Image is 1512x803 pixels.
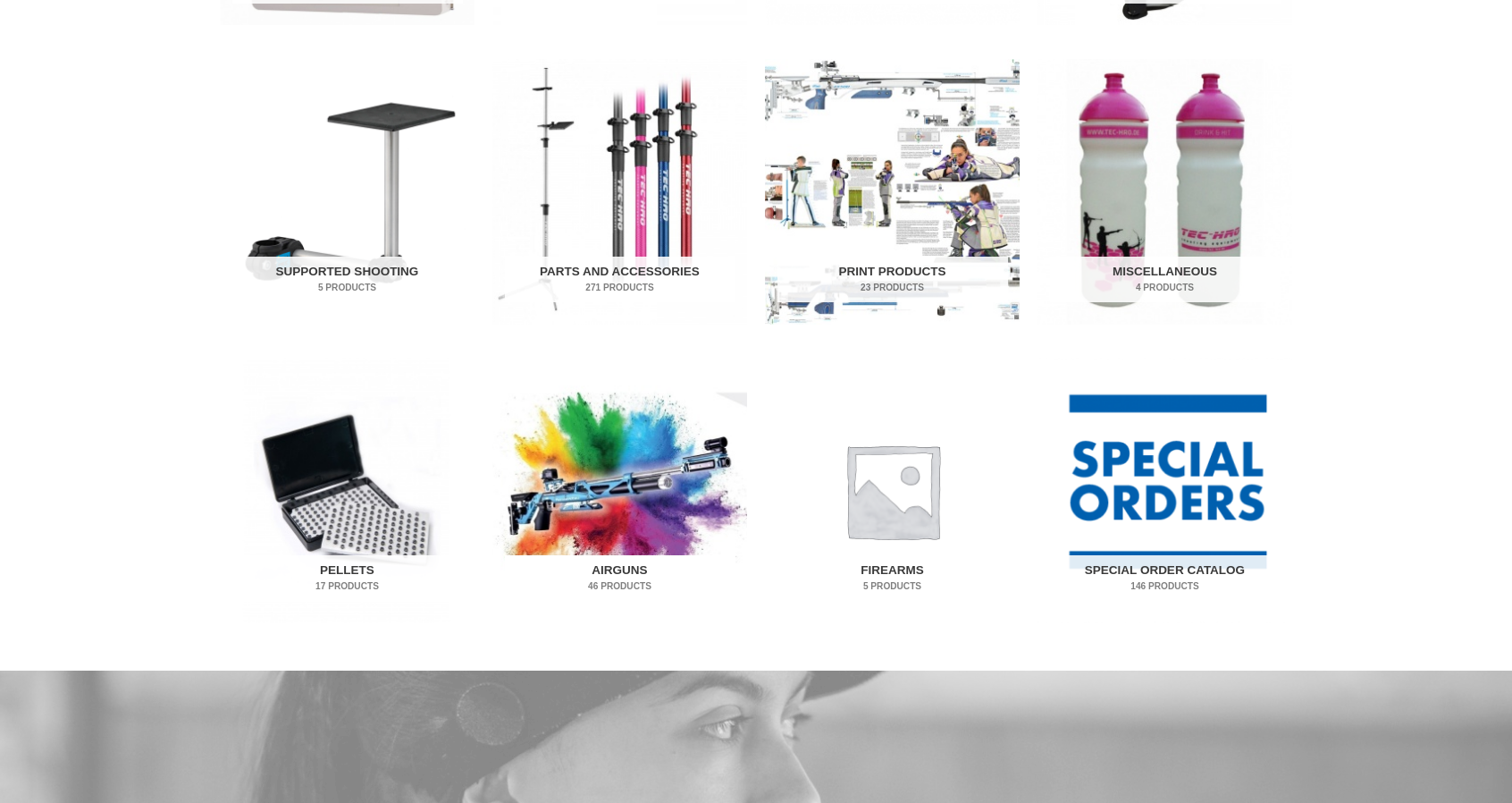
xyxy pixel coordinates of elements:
h2: Airguns [505,555,735,602]
mark: 5 Products [777,579,1008,593]
h2: Special Order Catalog [1050,555,1281,602]
mark: 17 Products [232,579,463,593]
a: Visit product category Miscellaneous [1037,59,1292,325]
img: Special Order Catalog [1037,358,1292,623]
img: Firearms [765,358,1020,623]
a: Visit product category Pellets [220,358,475,623]
img: Pellets [220,358,475,623]
a: Visit product category Firearms [765,358,1020,623]
img: Supported Shooting [220,59,475,325]
h2: Print Products [777,257,1008,303]
img: Parts and Accessories [492,59,747,325]
mark: 146 Products [1050,579,1281,593]
a: Visit product category Print Products [765,59,1020,325]
a: Visit product category Airguns [492,358,747,623]
img: Airguns [492,358,747,623]
a: Visit product category Supported Shooting [220,59,475,325]
a: Visit product category Special Order Catalog [1037,358,1292,623]
a: Visit product category Parts and Accessories [492,59,747,325]
h2: Miscellaneous [1050,257,1281,303]
img: Miscellaneous [1037,59,1292,325]
mark: 23 Products [777,281,1008,294]
mark: 271 Products [505,281,735,294]
mark: 46 Products [505,579,735,593]
h2: Pellets [232,555,463,602]
h2: Parts and Accessories [505,257,735,303]
img: Print Products [765,59,1020,325]
mark: 4 Products [1050,281,1281,294]
mark: 5 Products [232,281,463,294]
h2: Firearms [777,555,1008,602]
h2: Supported Shooting [232,257,463,303]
